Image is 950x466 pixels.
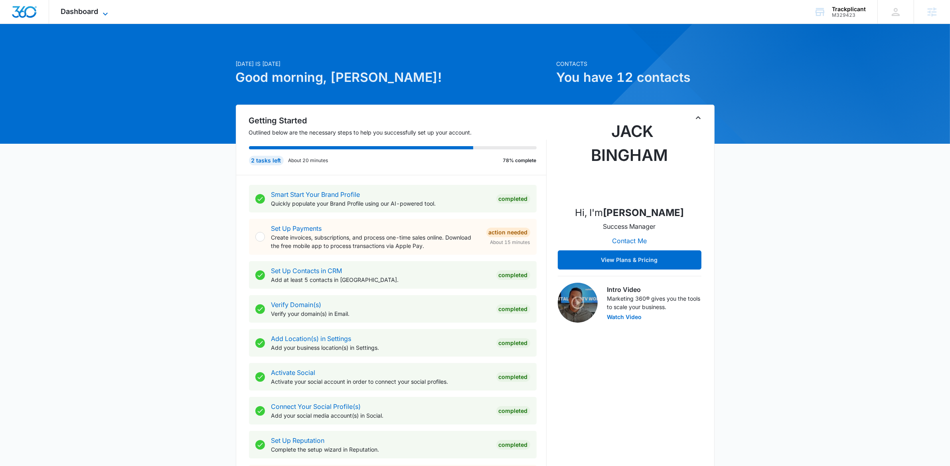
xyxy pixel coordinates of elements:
[558,250,701,270] button: View Plans & Pricing
[271,436,325,444] a: Set Up Reputation
[496,270,530,280] div: Completed
[271,224,322,232] a: Set Up Payments
[271,377,490,386] p: Activate your social account in order to connect your social profiles.
[603,222,656,231] p: Success Manager
[832,12,866,18] div: account id
[88,47,134,52] div: Keywords by Traffic
[490,239,530,246] span: About 15 minutes
[61,7,99,16] span: Dashboard
[271,267,342,275] a: Set Up Contacts in CRM
[503,157,537,164] p: 78% complete
[271,233,480,250] p: Create invoices, subscriptions, and process one-time sales online. Download the free mobile app t...
[496,194,530,204] div: Completed
[79,46,86,53] img: tab_keywords_by_traffic_grey.svg
[236,68,552,87] h1: Good morning, [PERSON_NAME]!
[30,47,71,52] div: Domain Overview
[271,276,490,284] p: Add at least 5 contacts in [GEOGRAPHIC_DATA].
[271,411,490,420] p: Add your social media account(s) in Social.
[271,190,360,198] a: Smart Start Your Brand Profile
[271,301,322,309] a: Verify Domain(s)
[607,294,701,311] p: Marketing 360® gives you the tools to scale your business.
[590,119,670,199] img: Jack Bingham
[249,115,547,127] h2: Getting Started
[13,21,19,27] img: website_grey.svg
[496,338,530,348] div: Completed
[603,207,684,218] strong: [PERSON_NAME]
[22,46,28,53] img: tab_domain_overview_orange.svg
[557,59,715,68] p: Contacts
[249,128,547,137] p: Outlined below are the necessary steps to help you successfully set up your account.
[271,343,490,352] p: Add your business location(s) in Settings.
[271,199,490,208] p: Quickly populate your Brand Profile using our AI-powered tool.
[21,21,88,27] div: Domain: [DOMAIN_NAME]
[13,13,19,19] img: logo_orange.svg
[604,231,655,250] button: Contact Me
[22,13,39,19] div: v 4.0.25
[496,372,530,382] div: Completed
[271,445,490,454] p: Complete the setup wizard in Reputation.
[496,440,530,450] div: Completed
[558,283,598,323] img: Intro Video
[288,157,328,164] p: About 20 minutes
[271,335,352,343] a: Add Location(s) in Settings
[557,68,715,87] h1: You have 12 contacts
[607,314,642,320] button: Watch Video
[486,228,530,237] div: Action Needed
[249,156,284,165] div: 2 tasks left
[832,6,866,12] div: account name
[693,113,703,123] button: Toggle Collapse
[607,285,701,294] h3: Intro Video
[271,369,316,377] a: Activate Social
[496,406,530,416] div: Completed
[575,206,684,220] p: Hi, I'm
[496,304,530,314] div: Completed
[271,309,490,318] p: Verify your domain(s) in Email.
[236,59,552,68] p: [DATE] is [DATE]
[271,403,361,410] a: Connect Your Social Profile(s)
